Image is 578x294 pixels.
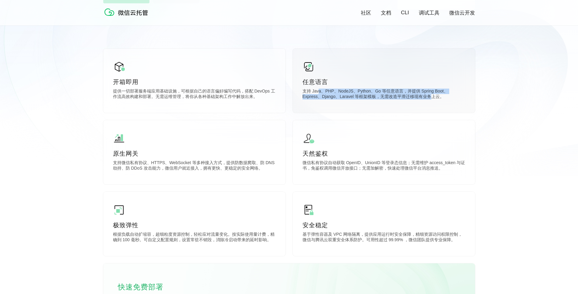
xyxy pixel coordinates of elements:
a: CLI [401,10,409,16]
p: 天然鉴权 [303,149,465,158]
p: 支持微信私有协议、HTTPS、WebSocket 等多种接入方式，提供防数据爬取、防 DNS 劫持、防 DDoS 攻击能力，微信用户就近接入，拥有更快、更稳定的安全网络。 [113,160,276,172]
p: 安全稳定 [303,221,465,229]
a: 文档 [381,9,391,16]
p: 极致弹性 [113,221,276,229]
p: 提供一切部署服务端应用基础设施，可根据自己的语言偏好编写代码，搭配 DevOps 工作流高效构建和部署。无需运维管理，将你从各种基础架构工作中解放出来。 [113,89,276,101]
p: 原生网关 [113,149,276,158]
p: 开箱即用 [113,78,276,86]
p: 根据负载自动扩缩容，超细粒度资源控制，轻松应对流量变化。按实际使用量计费，精确到 100 毫秒。可自定义配置规则，设置常驻不销毁，消除冷启动带来的延时影响。 [113,232,276,244]
p: 基于弹性容器及 VPC 网络隔离，提供应用运行时安全保障，精细资源访问权限控制，微信与腾讯云双重安全体系防护。可用性超过 99.99% ，微信团队提供专业保障。 [303,232,465,244]
a: 微信云开发 [449,9,475,16]
p: 任意语言 [303,78,465,86]
p: 快速免费部署 [118,281,179,293]
a: 社区 [361,9,371,16]
a: 调试工具 [419,9,439,16]
p: 支持 Java、PHP、NodeJS、Python、Go 等任意语言，并提供 Spring Boot、Express、Django、Laravel 等框架模板，无需改造平滑迁移现有业务上云。 [303,89,465,101]
a: 微信云托管 [103,14,152,19]
p: 微信私有协议自动获取 OpenID、UnionID 等登录态信息；无需维护 access_token 与证书，免鉴权调用微信开放接口；无需加解密，快速处理微信平台消息推送。 [303,160,465,172]
img: 微信云托管 [103,6,152,18]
